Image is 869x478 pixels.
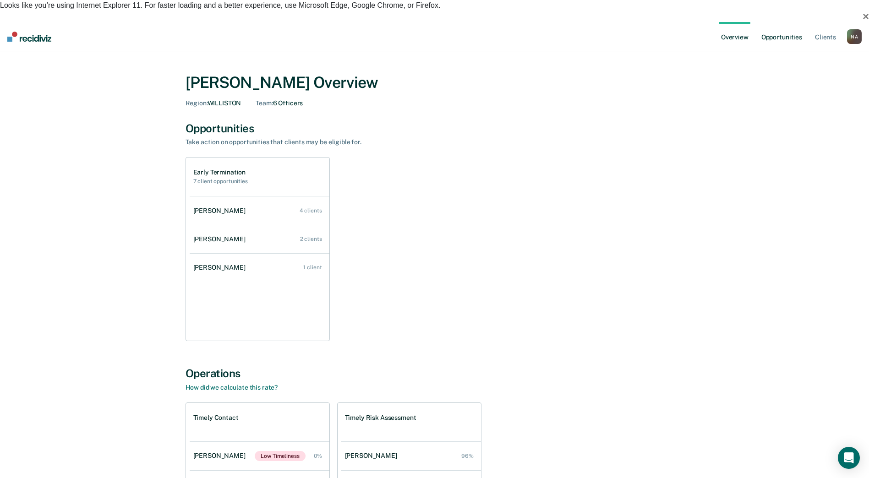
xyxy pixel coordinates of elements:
h1: Timely Risk Assessment [345,414,416,422]
a: How did we calculate this rate? [186,384,278,391]
div: WILLISTON [186,99,241,107]
div: [PERSON_NAME] [193,452,249,460]
span: × [863,10,869,22]
div: [PERSON_NAME] [345,452,401,460]
div: [PERSON_NAME] Overview [186,73,684,92]
div: Opportunities [186,122,684,135]
div: N A [847,29,862,44]
div: 4 clients [300,207,322,214]
a: [PERSON_NAME] 2 clients [190,226,329,252]
div: Open Intercom Messenger [838,447,860,469]
div: 1 client [303,264,322,271]
div: 6 Officers [256,99,303,107]
h1: Timely Contact [193,414,239,422]
img: Recidiviz [7,32,51,42]
a: Overview [719,22,750,51]
a: [PERSON_NAME]Low Timeliness 0% [190,442,329,470]
div: [PERSON_NAME] [193,207,249,215]
div: Operations [186,367,684,380]
span: Team : [256,99,273,107]
div: Take action on opportunities that clients may be eligible for. [186,138,506,146]
a: [PERSON_NAME] 4 clients [190,198,329,224]
div: 2 clients [300,236,322,242]
a: [PERSON_NAME] 1 client [190,255,329,281]
span: Region : [186,99,208,107]
div: [PERSON_NAME] [193,264,249,272]
h1: Early Termination [193,168,248,176]
span: Low Timeliness [255,451,305,461]
h2: 7 client opportunities [193,178,248,185]
button: NA [847,29,862,44]
a: [PERSON_NAME] 96% [341,443,481,469]
a: Clients [813,22,838,51]
button: Close [863,11,869,22]
a: Opportunities [760,22,804,51]
div: 0% [314,453,322,459]
div: 96% [461,453,474,459]
div: [PERSON_NAME] [193,235,249,243]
